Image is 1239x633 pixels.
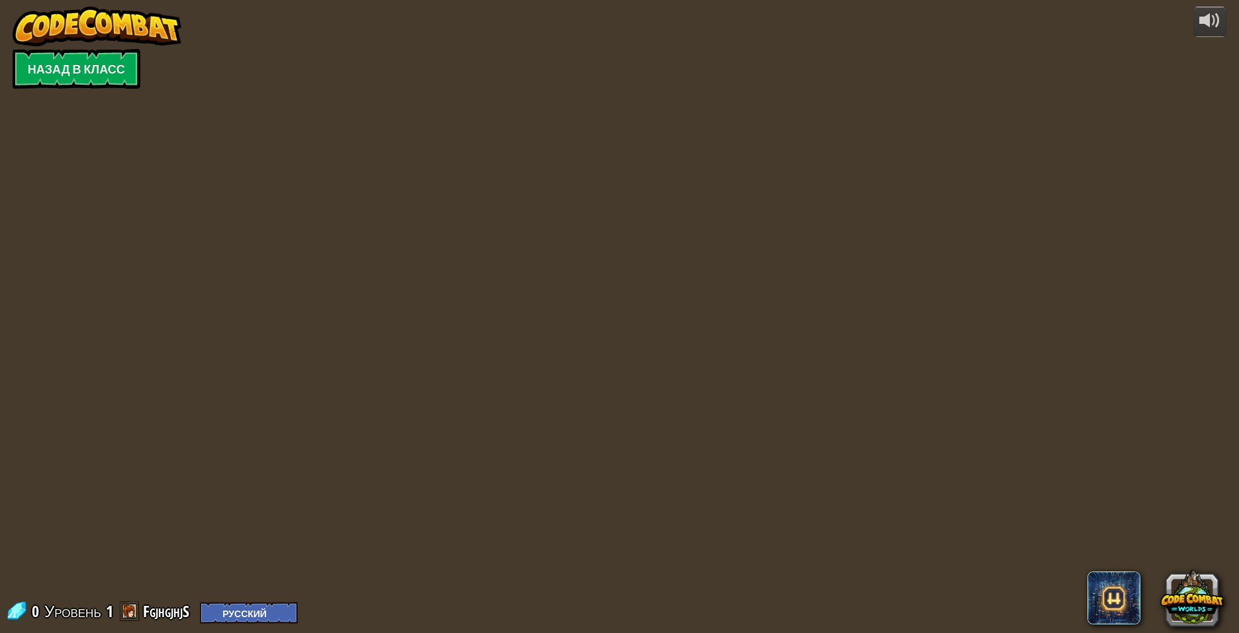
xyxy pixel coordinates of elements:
a: FgjhgjhjS [143,601,193,622]
span: 1 [106,601,113,622]
span: 0 [32,601,43,622]
button: Регулировать громкость [1193,7,1226,38]
span: Уровень [44,601,101,622]
a: Назад в класс [13,49,140,89]
img: CodeCombat - Learn how to code by playing a game [13,7,182,46]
